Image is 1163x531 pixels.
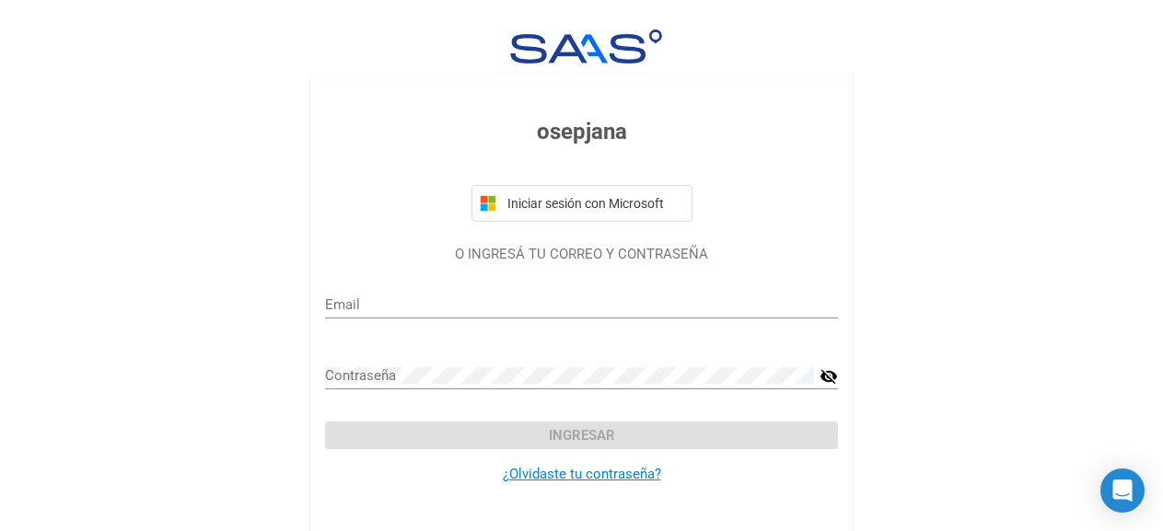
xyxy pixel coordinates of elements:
p: O INGRESÁ TU CORREO Y CONTRASEÑA [325,244,838,265]
h3: osepjana [325,115,838,148]
a: ¿Olvidaste tu contraseña? [503,466,661,482]
mat-icon: visibility_off [820,365,838,387]
div: Open Intercom Messenger [1100,468,1145,513]
span: Ingresar [549,427,615,444]
button: Ingresar [325,421,838,449]
span: Iniciar sesión con Microsoft [504,196,684,211]
button: Iniciar sesión con Microsoft [471,185,692,222]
